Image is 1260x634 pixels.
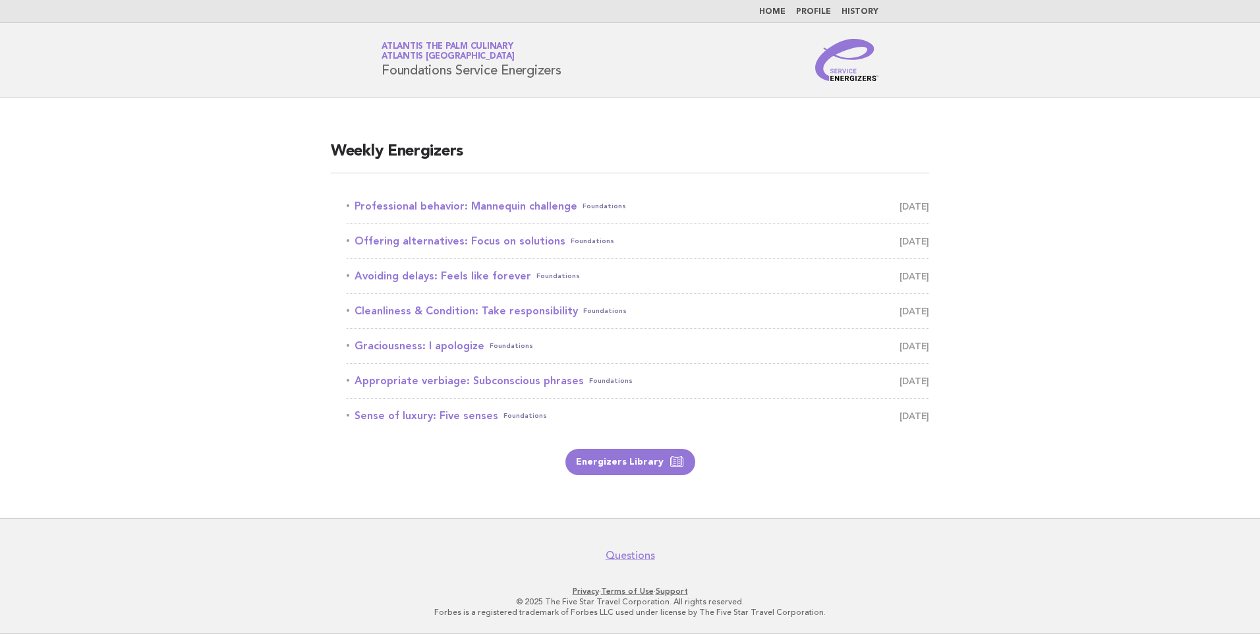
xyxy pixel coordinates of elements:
[815,39,878,81] img: Service Energizers
[900,337,929,355] span: [DATE]
[589,372,633,390] span: Foundations
[347,197,929,216] a: Professional behavior: Mannequin challengeFoundations [DATE]
[347,407,929,425] a: Sense of luxury: Five sensesFoundations [DATE]
[331,141,929,173] h2: Weekly Energizers
[227,607,1033,618] p: Forbes is a registered trademark of Forbes LLC used under license by The Five Star Travel Corpora...
[583,197,626,216] span: Foundations
[900,197,929,216] span: [DATE]
[490,337,533,355] span: Foundations
[796,8,831,16] a: Profile
[571,232,614,250] span: Foundations
[382,43,561,77] h1: Foundations Service Energizers
[656,587,688,596] a: Support
[382,42,515,61] a: Atlantis The Palm CulinaryAtlantis [GEOGRAPHIC_DATA]
[900,267,929,285] span: [DATE]
[347,232,929,250] a: Offering alternatives: Focus on solutionsFoundations [DATE]
[565,449,695,475] a: Energizers Library
[347,267,929,285] a: Avoiding delays: Feels like foreverFoundations [DATE]
[227,586,1033,596] p: · ·
[842,8,878,16] a: History
[382,53,515,61] span: Atlantis [GEOGRAPHIC_DATA]
[759,8,786,16] a: Home
[347,372,929,390] a: Appropriate verbiage: Subconscious phrasesFoundations [DATE]
[900,372,929,390] span: [DATE]
[583,302,627,320] span: Foundations
[227,596,1033,607] p: © 2025 The Five Star Travel Corporation. All rights reserved.
[573,587,599,596] a: Privacy
[601,587,654,596] a: Terms of Use
[347,302,929,320] a: Cleanliness & Condition: Take responsibilityFoundations [DATE]
[900,232,929,250] span: [DATE]
[900,302,929,320] span: [DATE]
[536,267,580,285] span: Foundations
[503,407,547,425] span: Foundations
[900,407,929,425] span: [DATE]
[606,549,655,562] a: Questions
[347,337,929,355] a: Graciousness: I apologizeFoundations [DATE]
